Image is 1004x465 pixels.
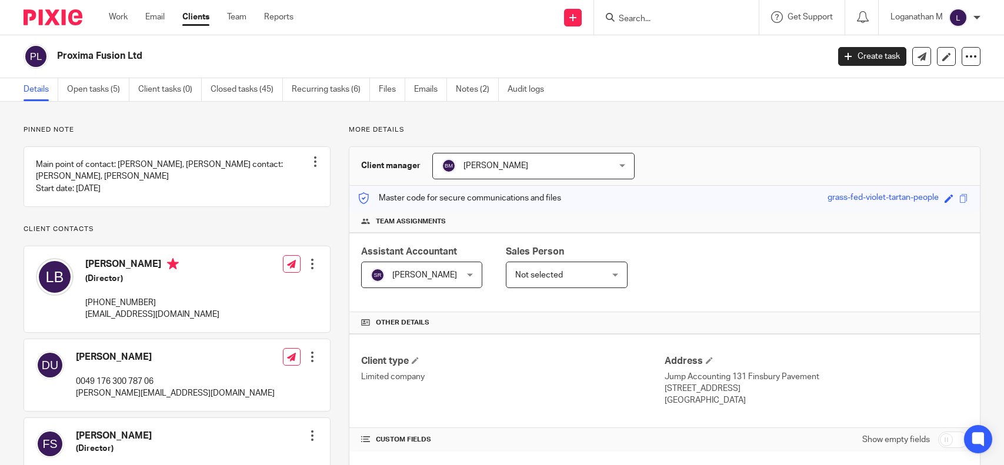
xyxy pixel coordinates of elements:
i: Primary [167,258,179,270]
p: Pinned note [24,125,331,135]
h4: [PERSON_NAME] [76,351,275,363]
span: Sales Person [506,247,564,256]
a: Audit logs [508,78,553,101]
label: Show empty fields [862,434,930,446]
p: 0049 176 300 787 06 [76,376,275,387]
p: Jump Accounting 131 Finsbury Pavement [665,371,968,383]
input: Search [618,14,723,25]
span: [PERSON_NAME] [463,162,528,170]
span: Not selected [515,271,563,279]
a: Team [227,11,246,23]
span: Assistant Accountant [361,247,457,256]
img: svg%3E [949,8,968,27]
p: [PHONE_NUMBER] [85,297,219,309]
a: Reports [264,11,293,23]
p: [PERSON_NAME][EMAIL_ADDRESS][DOMAIN_NAME] [76,387,275,399]
a: Create task [838,47,906,66]
h4: CUSTOM FIELDS [361,435,665,444]
h4: [PERSON_NAME] [85,258,219,273]
a: Work [109,11,128,23]
h5: (Director) [76,443,152,454]
h2: Proxima Fusion Ltd [57,50,668,62]
p: Master code for secure communications and files [358,192,561,204]
h4: [PERSON_NAME] [76,430,152,442]
a: Open tasks (5) [67,78,129,101]
a: Email [145,11,165,23]
img: svg%3E [371,268,385,282]
img: svg%3E [36,258,74,296]
p: Limited company [361,371,665,383]
p: More details [349,125,980,135]
h5: (Director) [85,273,219,285]
p: [STREET_ADDRESS] [665,383,968,394]
a: Details [24,78,58,101]
span: Team assignments [376,217,446,226]
p: Client contacts [24,225,331,234]
a: Notes (2) [456,78,499,101]
div: grass-fed-violet-tartan-people [828,192,939,205]
h4: Address [665,355,968,367]
h4: Client type [361,355,665,367]
span: Other details [376,318,429,327]
img: svg%3E [24,44,48,69]
img: svg%3E [442,159,456,173]
a: Client tasks (0) [138,78,202,101]
span: Get Support [788,13,833,21]
p: [EMAIL_ADDRESS][DOMAIN_NAME] [85,309,219,320]
h3: Client manager [361,160,421,172]
span: [PERSON_NAME] [392,271,457,279]
img: svg%3E [36,430,64,458]
img: svg%3E [36,351,64,379]
a: Clients [182,11,209,23]
p: [GEOGRAPHIC_DATA] [665,394,968,406]
a: Closed tasks (45) [211,78,283,101]
a: Recurring tasks (6) [292,78,370,101]
img: Pixie [24,9,82,25]
p: Loganathan M [890,11,943,23]
a: Files [379,78,405,101]
a: Emails [414,78,447,101]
